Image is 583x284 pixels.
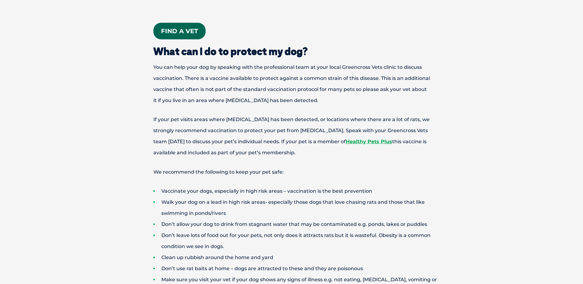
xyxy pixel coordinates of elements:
[153,197,451,219] li: Walk your dog on a lead in high risk areas- especially those dogs that love chasing rats and thos...
[153,45,308,57] strong: What can I do to protect my dog?
[132,167,451,178] p: We recommend the following to keep your pet safe:
[153,186,451,197] li: Vaccinate your dogs, especially in high risk areas – vaccination is the best prevention
[153,230,451,252] li: Don’t leave lots of food out for your pets, not only does it attracts rats but it is wasteful. Ob...
[132,62,451,106] p: You can help your dog by speaking with the professional team at your local Greencross Vets clinic...
[346,139,392,144] a: Healthy Pets Plus
[153,252,451,263] li: Clean up rubbish around the home and yard
[153,23,206,39] a: Find a vet
[153,219,451,230] li: Don’t allow your dog to drink from stagnant water that may be contaminated e.g. ponds, lakes or p...
[153,263,451,274] li: Don’t use rat baits at home – dogs are attracted to these and they are poisonous
[132,114,451,158] p: If your pet visits areas where [MEDICAL_DATA] has been detected, or locations where there are a l...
